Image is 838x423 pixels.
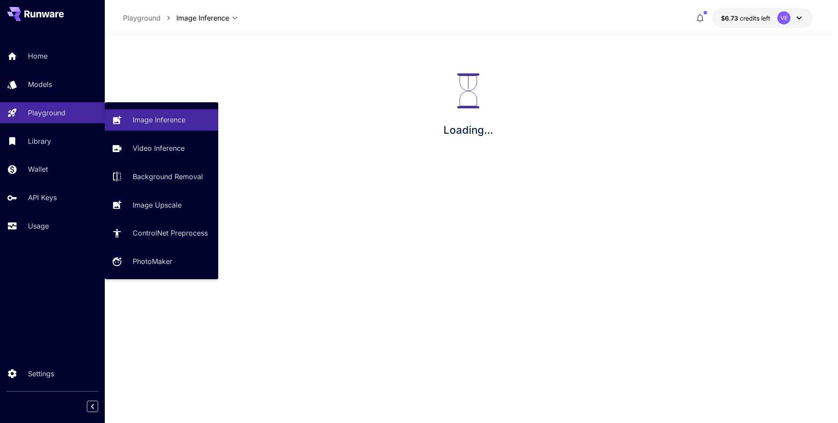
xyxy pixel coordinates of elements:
p: API Keys [28,192,57,203]
p: Video Inference [133,143,185,153]
p: PhotoMaker [133,256,172,267]
p: Background Removal [133,171,203,182]
button: $6.7306 [712,8,813,28]
a: Image Upscale [105,194,218,215]
div: VE [777,11,790,24]
div: $6.7306 [721,14,770,23]
p: Home [28,51,48,61]
p: ControlNet Preprocess [133,228,208,238]
p: Models [28,79,52,90]
a: PhotoMaker [105,251,218,272]
nav: breadcrumb [123,13,176,23]
span: Image Inference [176,13,229,23]
p: Settings [28,368,54,379]
span: $6.73 [721,14,740,22]
button: Collapse sidebar [87,401,98,412]
p: Image Inference [133,114,185,125]
p: Loading... [443,122,493,138]
a: Background Removal [105,166,218,187]
p: Image Upscale [133,200,182,210]
a: Image Inference [105,109,218,131]
p: Playground [123,13,161,23]
p: Library [28,136,51,146]
p: Usage [28,221,49,231]
span: credits left [740,14,770,22]
p: Wallet [28,164,48,174]
a: ControlNet Preprocess [105,222,218,244]
p: Playground [28,107,65,118]
div: Collapse sidebar [93,399,105,414]
a: Video Inference [105,138,218,159]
